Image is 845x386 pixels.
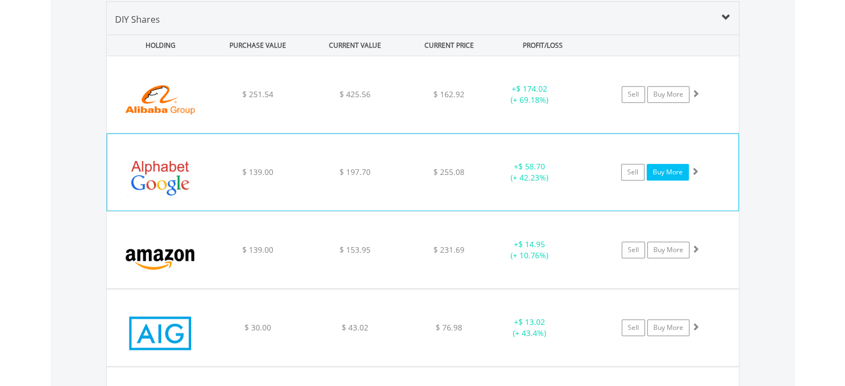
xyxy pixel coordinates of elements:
a: Buy More [647,319,689,336]
span: $ 251.54 [242,89,273,99]
span: $ 231.69 [433,244,464,255]
span: $ 30.00 [244,322,271,333]
div: PURCHASE VALUE [211,35,306,56]
div: HOLDING [107,35,208,56]
div: CURRENT VALUE [308,35,403,56]
img: EQU.US.GOOGL.png [113,148,208,208]
div: CURRENT PRICE [404,35,493,56]
span: $ 153.95 [339,244,371,255]
div: + (+ 10.76%) [488,239,572,261]
div: + (+ 42.23%) [487,161,571,183]
span: $ 76.98 [436,322,462,333]
span: $ 425.56 [339,89,371,99]
span: $ 14.95 [518,239,545,249]
a: Buy More [647,86,689,103]
span: $ 58.70 [518,161,544,172]
span: $ 139.00 [242,167,273,177]
span: $ 197.70 [339,167,371,177]
span: $ 174.02 [516,83,547,94]
img: EQU.US.AIG.png [112,303,208,363]
img: EQU.US.BABA.png [112,70,208,130]
a: Buy More [647,164,689,181]
img: EQU.US.AMZN.png [112,225,208,285]
span: $ 255.08 [433,167,464,177]
a: Sell [622,319,645,336]
span: $ 13.02 [518,317,545,327]
span: $ 43.02 [342,322,368,333]
span: $ 162.92 [433,89,464,99]
a: Buy More [647,242,689,258]
div: + (+ 43.4%) [488,317,572,339]
a: Sell [622,242,645,258]
a: Sell [622,86,645,103]
div: + (+ 69.18%) [488,83,572,106]
div: PROFIT/LOSS [496,35,591,56]
span: DIY Shares [115,13,160,26]
a: Sell [621,164,644,181]
span: $ 139.00 [242,244,273,255]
